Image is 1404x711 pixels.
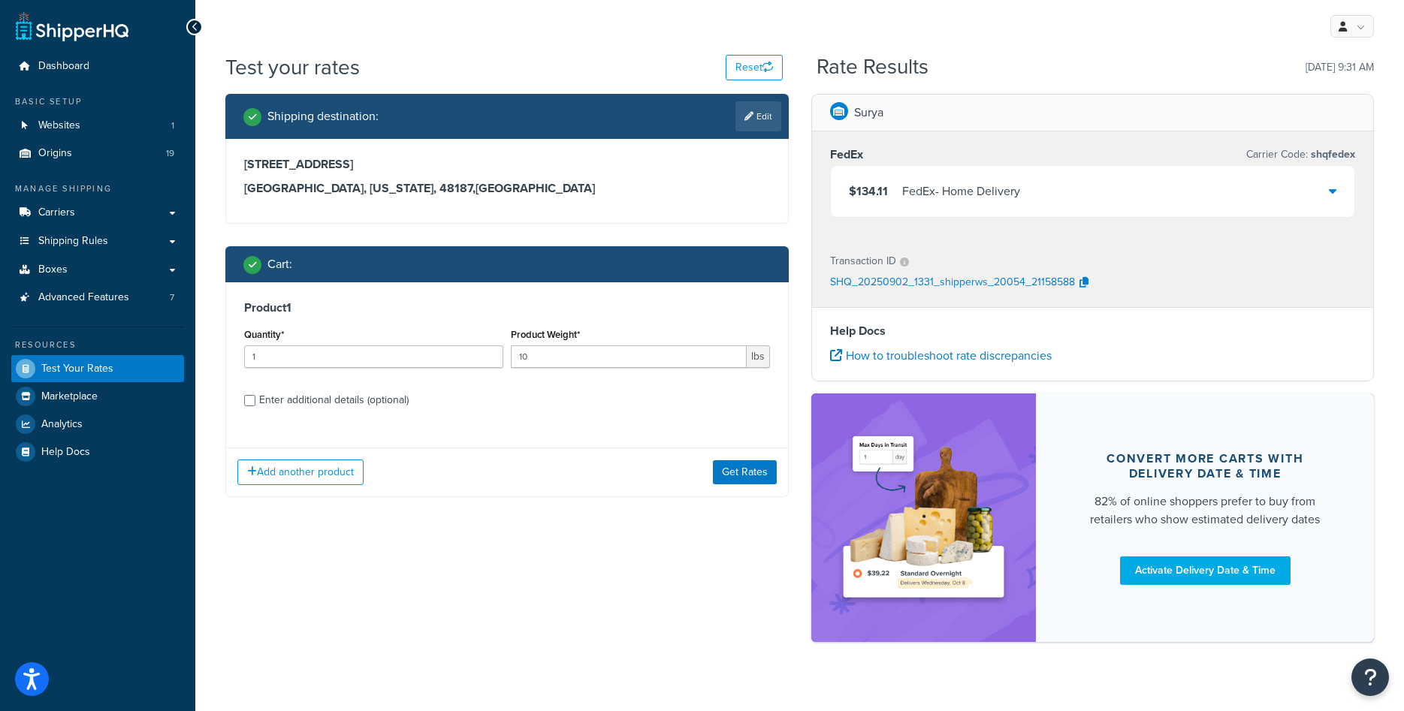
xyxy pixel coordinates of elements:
[171,119,174,132] span: 1
[259,390,409,411] div: Enter additional details (optional)
[244,181,770,196] h3: [GEOGRAPHIC_DATA], [US_STATE], 48187 , [GEOGRAPHIC_DATA]
[511,329,580,340] label: Product Weight*
[244,157,770,172] h3: [STREET_ADDRESS]
[713,460,777,484] button: Get Rates
[817,56,928,79] h2: Rate Results
[11,284,184,312] li: Advanced Features
[244,300,770,315] h3: Product 1
[1246,144,1355,165] p: Carrier Code:
[38,119,80,132] span: Websites
[11,438,184,465] a: Help Docs
[41,418,83,431] span: Analytics
[11,411,184,438] a: Analytics
[38,206,75,219] span: Carriers
[830,347,1052,364] a: How to troubleshoot rate discrepancies
[830,322,1356,340] h4: Help Docs
[1120,556,1291,585] a: Activate Delivery Date & Time
[11,256,184,284] a: Boxes
[244,345,503,368] input: 0.0
[849,182,888,200] span: $134.11
[1072,493,1338,529] div: 82% of online shoppers prefer to buy from retailers who show estimated delivery dates
[166,147,174,160] span: 19
[511,345,747,368] input: 0.00
[1351,658,1389,696] button: Open Resource Center
[11,355,184,382] a: Test Your Rates
[267,258,292,271] h2: Cart :
[11,383,184,410] a: Marketplace
[11,227,184,255] a: Shipping Rules
[11,95,184,108] div: Basic Setup
[902,181,1020,202] div: FedEx - Home Delivery
[38,264,68,276] span: Boxes
[1308,146,1355,162] span: shqfedex
[11,199,184,227] a: Carriers
[1072,451,1338,481] div: Convert more carts with delivery date & time
[11,112,184,140] li: Websites
[11,112,184,140] a: Websites1
[726,55,783,80] button: Reset
[830,251,896,272] p: Transaction ID
[1306,57,1374,78] p: [DATE] 9:31 AM
[11,182,184,195] div: Manage Shipping
[41,446,90,459] span: Help Docs
[735,101,781,131] a: Edit
[38,235,108,248] span: Shipping Rules
[244,329,284,340] label: Quantity*
[170,291,174,304] span: 7
[747,345,770,368] span: lbs
[834,416,1014,619] img: feature-image-ddt-36eae7f7280da8017bfb280eaccd9c446f90b1fe08728e4019434db127062ab4.png
[11,140,184,167] li: Origins
[38,291,129,304] span: Advanced Features
[830,272,1075,294] p: SHQ_20250902_1331_shipperws_20054_21158588
[244,395,255,406] input: Enter additional details (optional)
[11,140,184,167] a: Origins19
[225,53,360,82] h1: Test your rates
[41,363,113,375] span: Test Your Rates
[237,459,364,485] button: Add another product
[11,53,184,80] a: Dashboard
[38,147,72,160] span: Origins
[11,284,184,312] a: Advanced Features7
[11,339,184,351] div: Resources
[38,60,89,73] span: Dashboard
[830,147,863,162] h3: FedEx
[41,390,98,403] span: Marketplace
[854,102,883,123] p: Surya
[267,110,379,123] h2: Shipping destination :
